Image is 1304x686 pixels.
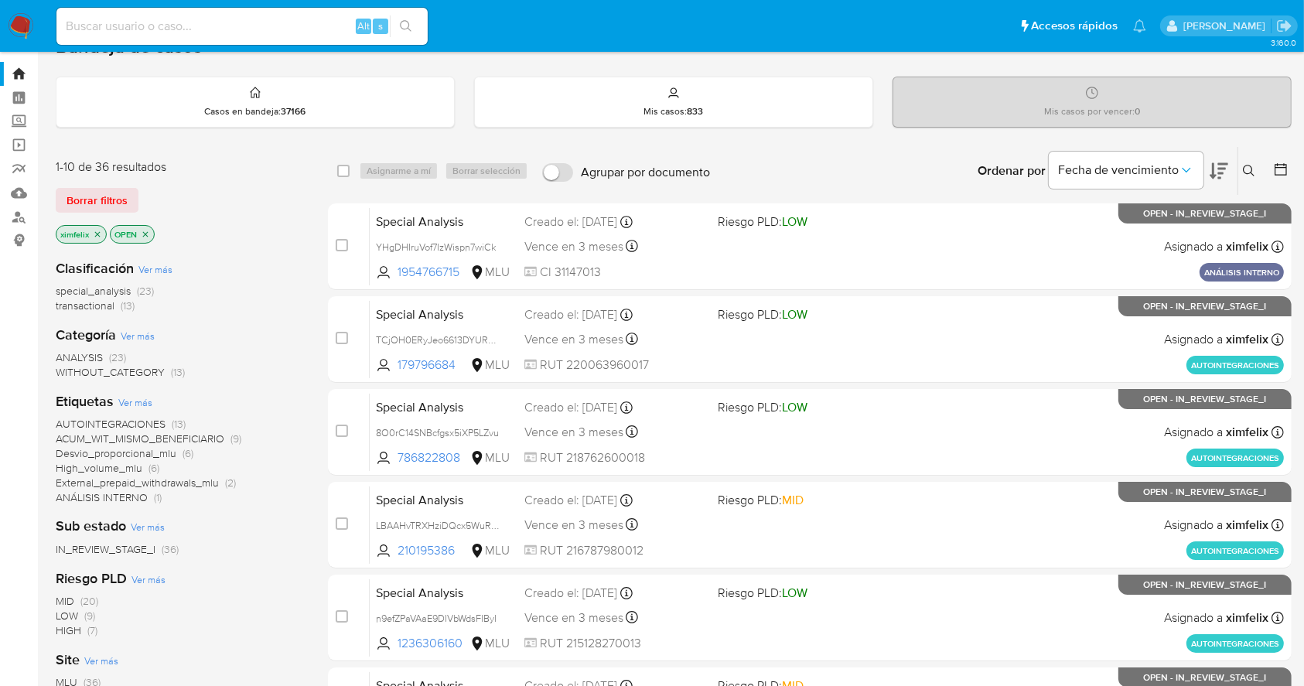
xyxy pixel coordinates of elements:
[378,19,383,33] span: s
[56,16,428,36] input: Buscar usuario o caso...
[390,15,422,37] button: search-icon
[1271,36,1296,49] span: 3.160.0
[1133,19,1146,32] a: Notificaciones
[357,19,370,33] span: Alt
[1276,18,1292,34] a: Salir
[1183,19,1271,33] p: ximena.felix@mercadolibre.com
[1031,18,1118,34] span: Accesos rápidos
